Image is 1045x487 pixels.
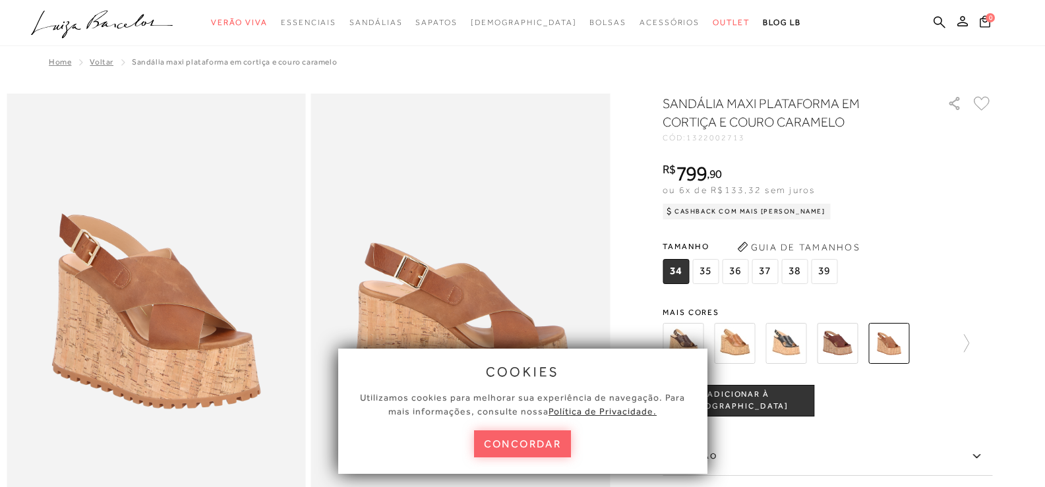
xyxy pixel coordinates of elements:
div: Cashback com Mais [PERSON_NAME] [663,204,831,219]
span: Acessórios [640,18,700,27]
a: Política de Privacidade. [549,406,657,416]
span: 36 [722,259,748,284]
img: SANDÁLIA MAXI PLATAFORMA EM CORTIÇA E COURO CAFÉ [817,323,858,364]
a: noSubCategoriesText [349,11,402,35]
span: 39 [811,259,837,284]
a: BLOG LB [763,11,801,35]
span: 90 [709,167,722,181]
span: SANDÁLIA MAXI PLATAFORMA EM CORTIÇA E COURO CARAMELO [132,57,337,67]
span: ou 6x de R$133,32 sem juros [663,185,815,195]
i: R$ [663,163,676,175]
img: SANDÁLIA DE SALTO ALTO PLATAFORMA EM COURO TEXTURIZADO CAFÉ [663,323,703,364]
span: 799 [676,161,707,185]
span: 35 [692,259,719,284]
span: ADICIONAR À [GEOGRAPHIC_DATA] [663,389,814,412]
a: noSubCategoriesText [415,11,457,35]
a: Home [49,57,71,67]
a: Voltar [90,57,113,67]
span: Mais cores [663,308,992,316]
i: , [707,168,722,180]
span: Outlet [713,18,750,27]
button: concordar [474,430,572,457]
span: Sapatos [415,18,457,27]
a: noSubCategoriesText [713,11,750,35]
button: 0 [976,14,994,32]
img: SANDÁLIA MAXI PLATAFORMA EM CORTIÇA E COURO CARAMELO [868,323,909,364]
span: [DEMOGRAPHIC_DATA] [471,18,577,27]
span: Sandálias [349,18,402,27]
span: Utilizamos cookies para melhorar sua experiência de navegação. Para mais informações, consulte nossa [360,392,685,416]
a: noSubCategoriesText [211,11,268,35]
a: noSubCategoriesText [281,11,336,35]
span: Tamanho [663,237,841,256]
span: 0 [986,13,995,22]
span: 37 [752,259,778,284]
span: Essenciais [281,18,336,27]
span: BLOG LB [763,18,801,27]
label: Descrição [663,438,992,476]
a: noSubCategoriesText [640,11,700,35]
img: SANDÁLIA MAXI PLATAFORMA CORTIÇA PRETO [765,323,806,364]
button: Guia de Tamanhos [732,237,864,258]
span: Verão Viva [211,18,268,27]
span: 38 [781,259,808,284]
span: 1322002713 [686,133,745,142]
button: ADICIONAR À [GEOGRAPHIC_DATA] [663,385,814,416]
a: noSubCategoriesText [471,11,577,35]
h1: SANDÁLIA MAXI PLATAFORMA EM CORTIÇA E COURO CARAMELO [663,94,910,131]
span: Bolsas [589,18,626,27]
a: noSubCategoriesText [589,11,626,35]
img: SANDÁLIA MAXI PLATAFORMA CORTIÇA CARAMELO [714,323,755,364]
div: CÓD: [663,134,926,142]
span: cookies [486,364,560,379]
span: 34 [663,259,689,284]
